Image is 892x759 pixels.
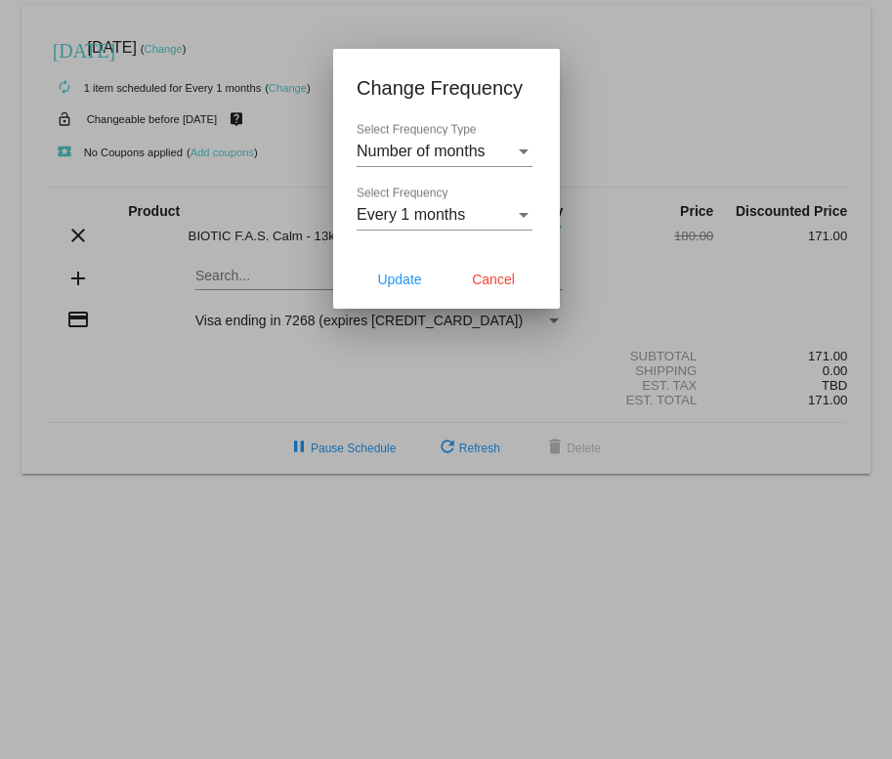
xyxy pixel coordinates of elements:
[357,262,443,297] button: Update
[357,206,465,223] span: Every 1 months
[357,72,536,104] h1: Change Frequency
[450,262,536,297] button: Cancel
[472,272,515,287] span: Cancel
[357,206,532,224] mat-select: Select Frequency
[377,272,421,287] span: Update
[357,143,486,159] span: Number of months
[357,143,532,160] mat-select: Select Frequency Type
